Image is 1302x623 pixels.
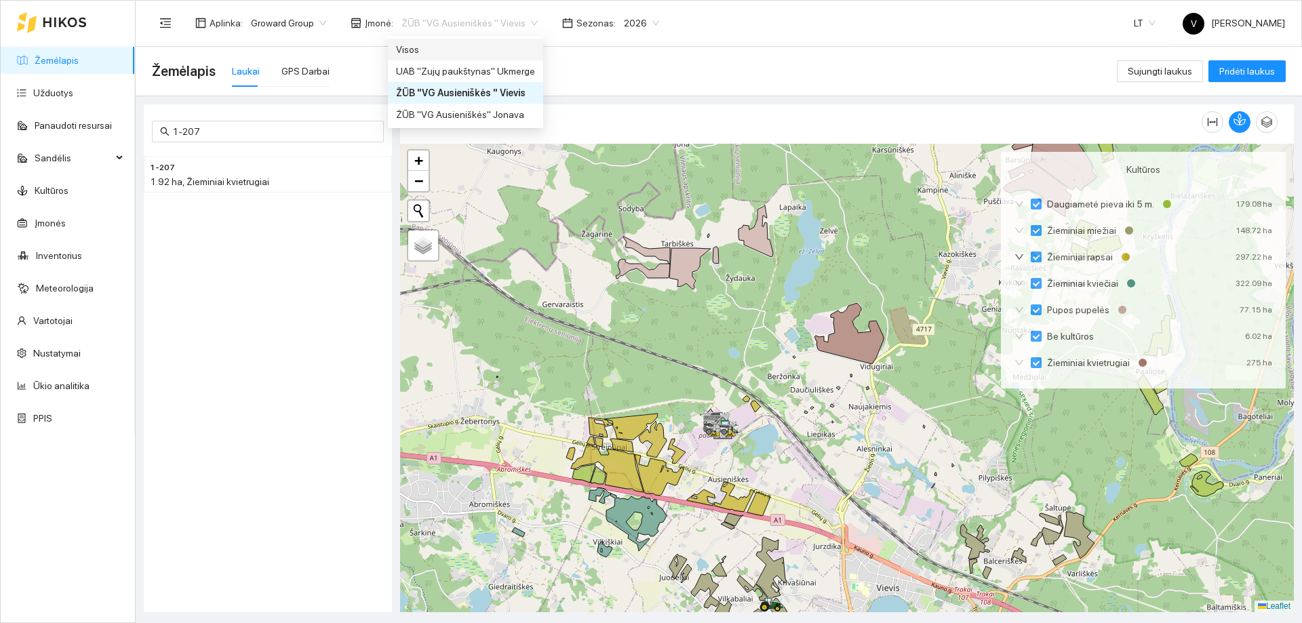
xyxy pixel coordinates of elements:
[396,107,535,122] div: ŽŪB "VG Ausieniškės" Jonava
[150,176,269,187] span: 1.92 ha, Žieminiai kvietrugiai
[1246,355,1272,370] div: 275 ha
[1042,276,1124,291] span: Žieminiai kviečiai
[1014,305,1024,315] span: down
[33,315,73,326] a: Vartotojai
[35,185,68,196] a: Kultūros
[1042,302,1115,317] span: Pupos pupelės
[33,413,52,424] a: PPIS
[388,60,543,82] div: UAB "Zujų paukštynas" Ukmerge
[251,13,326,33] span: Groward Group
[33,87,73,98] a: Užduotys
[414,172,423,189] span: −
[396,64,535,79] div: UAB "Zujų paukštynas" Ukmerge
[396,85,535,100] div: ŽŪB "VG Ausieniškės " Vievis
[416,102,1202,141] div: Žemėlapis
[195,18,206,28] span: layout
[414,152,423,169] span: +
[1014,358,1024,367] span: down
[1014,199,1024,209] span: down
[35,120,112,131] a: Panaudoti resursai
[1117,66,1203,77] a: Sujungti laukus
[401,13,538,33] span: ŽŪB "VG Ausieniškės " Vievis
[1245,329,1272,344] div: 6.02 ha
[1183,18,1285,28] span: [PERSON_NAME]
[1042,223,1122,238] span: Žieminiai miežiai
[1014,252,1024,262] span: down
[365,16,393,31] span: Įmonė :
[1191,13,1197,35] span: V
[1042,355,1135,370] span: Žieminiai kvietrugiai
[351,18,361,28] span: shop
[1236,223,1272,238] div: 148.72 ha
[1014,279,1024,288] span: down
[1258,601,1290,611] a: Leaflet
[160,127,170,136] span: search
[1219,64,1275,79] span: Pridėti laukus
[159,17,172,29] span: menu-fold
[1236,197,1272,212] div: 179.08 ha
[1014,226,1024,235] span: down
[396,42,535,57] div: Visos
[36,283,94,294] a: Meteorologija
[1117,60,1203,82] button: Sujungti laukus
[1202,117,1223,127] span: column-width
[1240,302,1272,317] div: 77.15 ha
[35,144,112,172] span: Sandėlis
[1128,64,1192,79] span: Sujungti laukus
[408,230,438,260] a: Layers
[388,39,543,60] div: Visos
[35,55,79,66] a: Žemėlapis
[1236,276,1272,291] div: 322.09 ha
[1202,111,1223,133] button: column-width
[1208,60,1286,82] button: Pridėti laukus
[1042,197,1160,212] span: Daugiametė pieva iki 5 m.
[33,348,81,359] a: Nustatymai
[210,16,243,31] span: Aplinka :
[1134,13,1156,33] span: LT
[36,250,82,261] a: Inventorius
[33,380,90,391] a: Ūkio analitika
[172,124,376,139] input: Paieška
[624,13,659,33] span: 2026
[408,171,429,191] a: Zoom out
[408,150,429,171] a: Zoom in
[152,60,216,82] span: Žemėlapis
[1126,162,1160,177] span: Kultūros
[281,64,330,79] div: GPS Darbai
[1208,66,1286,77] a: Pridėti laukus
[35,218,66,228] a: Įmonės
[1236,249,1272,264] div: 297.22 ha
[1042,329,1099,344] span: Be kultūros
[1014,331,1024,341] span: down
[152,9,179,37] button: menu-fold
[232,64,260,79] div: Laukai
[408,201,429,221] button: Initiate a new search
[150,161,175,174] span: 1-207
[562,18,573,28] span: calendar
[388,82,543,104] div: ŽŪB "VG Ausieniškės " Vievis
[576,16,616,31] span: Sezonas :
[388,104,543,125] div: ŽŪB "VG Ausieniškės" Jonava
[1042,249,1118,264] span: Žieminiai rapsai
